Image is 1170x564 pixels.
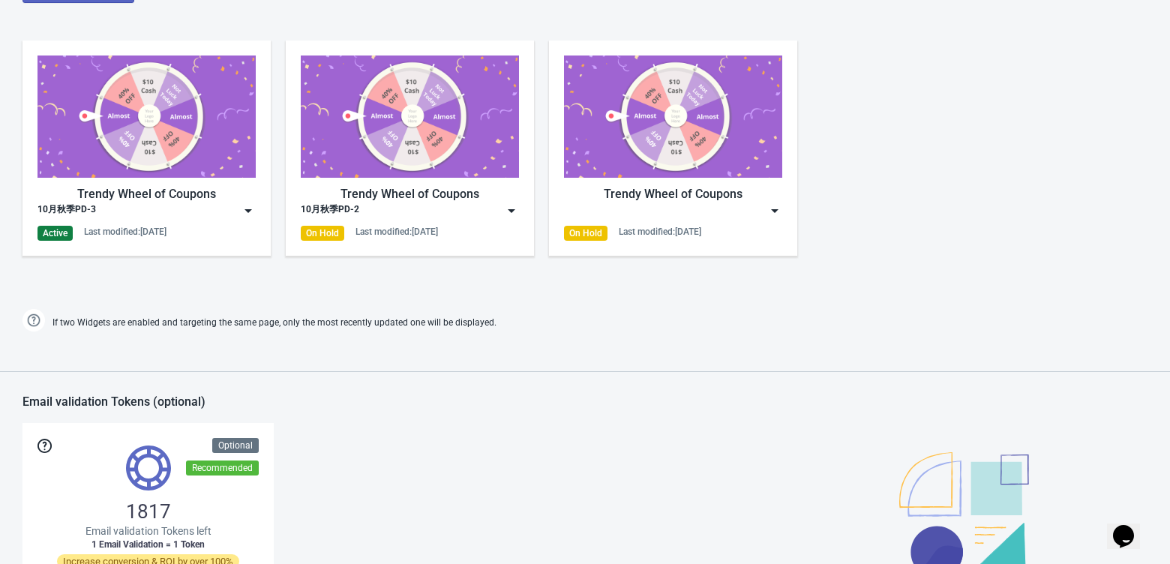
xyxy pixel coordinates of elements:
div: Trendy Wheel of Coupons [37,185,256,203]
div: Trendy Wheel of Coupons [301,185,519,203]
div: Trendy Wheel of Coupons [564,185,782,203]
div: On Hold [301,226,344,241]
div: Recommended [186,460,259,475]
div: Active [37,226,73,241]
span: If two Widgets are enabled and targeting the same page, only the most recently updated one will b... [52,310,496,335]
div: Last modified: [DATE] [355,226,438,238]
img: trendy_game.png [564,55,782,178]
div: Optional [212,438,259,453]
span: Email validation Tokens left [85,523,211,538]
div: On Hold [564,226,607,241]
img: dropdown.png [767,203,782,218]
img: trendy_game.png [37,55,256,178]
div: 10月秋季PD-2 [301,203,359,218]
img: tokens.svg [126,445,171,490]
img: dropdown.png [241,203,256,218]
div: 10月秋季PD-3 [37,203,96,218]
div: Last modified: [DATE] [619,226,701,238]
iframe: chat widget [1107,504,1155,549]
div: Last modified: [DATE] [84,226,166,238]
img: trendy_game.png [301,55,519,178]
span: 1 Email Validation = 1 Token [91,538,205,550]
img: dropdown.png [504,203,519,218]
img: help.png [22,309,45,331]
span: 1817 [126,499,171,523]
